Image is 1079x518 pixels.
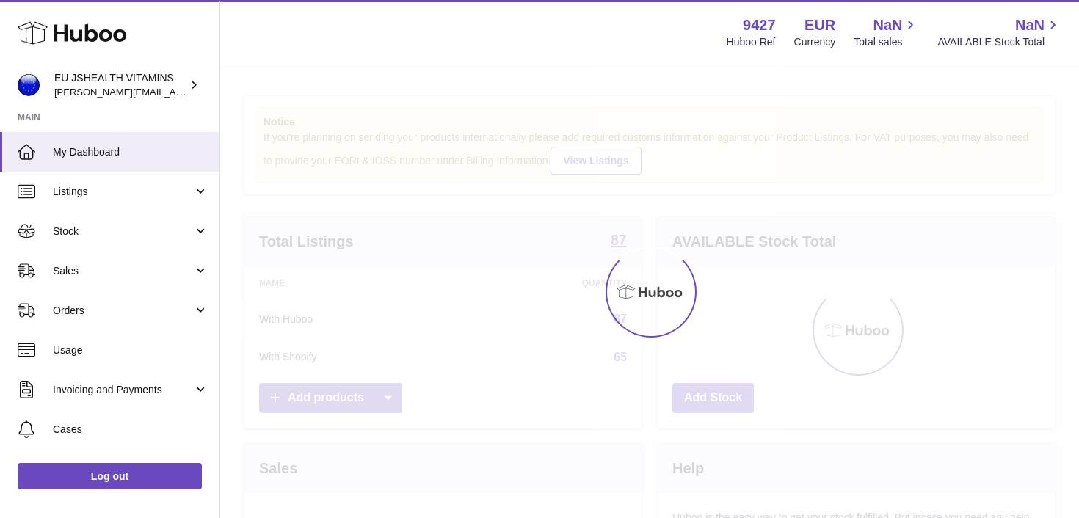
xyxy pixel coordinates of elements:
span: Total sales [854,35,919,49]
a: Log out [18,463,202,489]
span: [PERSON_NAME][EMAIL_ADDRESS][DOMAIN_NAME] [54,86,294,98]
span: Orders [53,304,193,318]
span: AVAILABLE Stock Total [937,35,1061,49]
span: Stock [53,225,193,238]
span: NaN [1015,15,1045,35]
span: Cases [53,423,208,437]
span: Sales [53,264,193,278]
strong: EUR [804,15,835,35]
div: Huboo Ref [727,35,776,49]
span: Listings [53,185,193,199]
strong: 9427 [743,15,776,35]
a: NaN Total sales [854,15,919,49]
div: Currency [794,35,836,49]
span: My Dashboard [53,145,208,159]
img: laura@jessicasepel.com [18,74,40,96]
span: Invoicing and Payments [53,383,193,397]
div: EU JSHEALTH VITAMINS [54,71,186,99]
span: Usage [53,343,208,357]
span: NaN [873,15,902,35]
a: NaN AVAILABLE Stock Total [937,15,1061,49]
